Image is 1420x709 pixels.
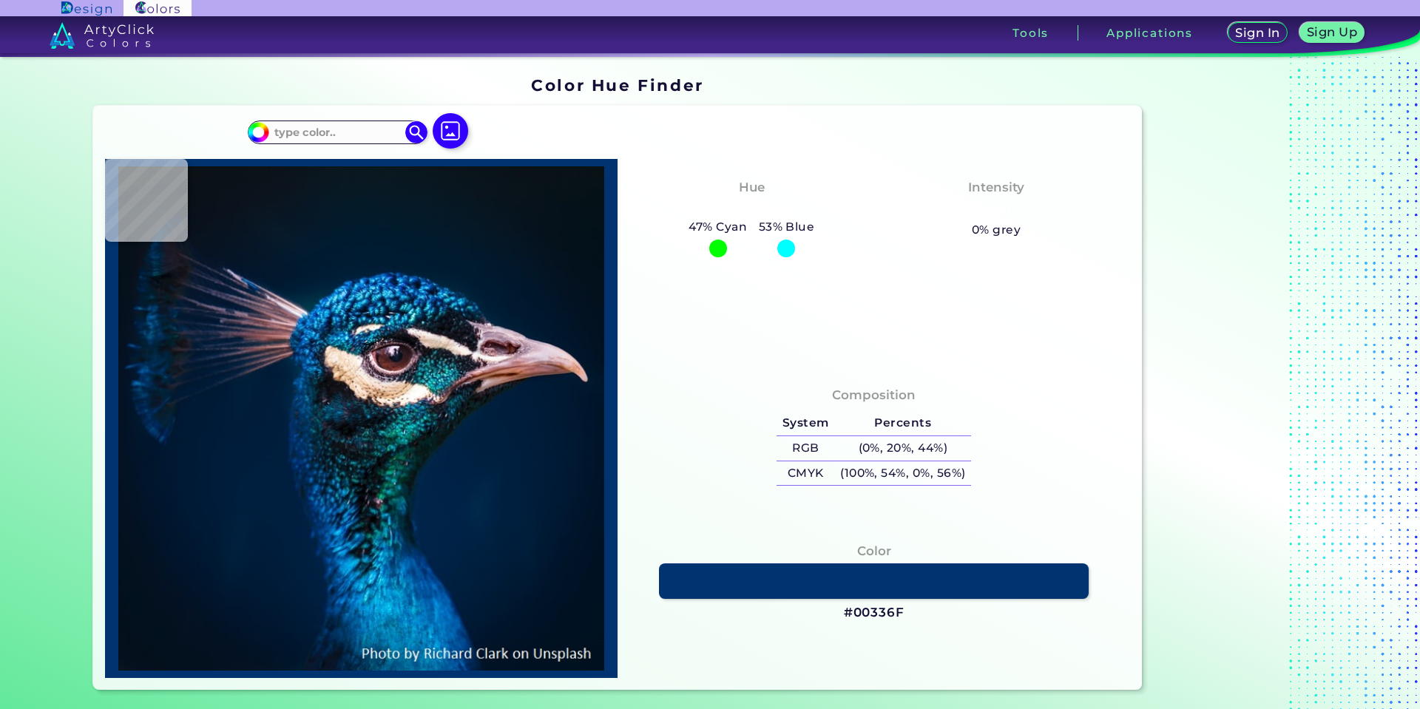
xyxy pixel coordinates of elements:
[972,220,1021,240] h5: 0% grey
[112,166,610,671] img: img_pavlin.jpg
[777,461,834,486] h5: CMYK
[50,22,154,49] img: logo_artyclick_colors_white.svg
[739,177,765,198] h4: Hue
[1231,24,1285,42] a: Sign In
[268,122,406,142] input: type color..
[832,384,916,406] h4: Composition
[1106,27,1193,38] h3: Applications
[964,200,1029,218] h3: Vibrant
[834,461,971,486] h5: (100%, 54%, 0%, 56%)
[777,436,834,461] h5: RGB
[710,200,794,218] h3: Cyan-Blue
[857,540,891,562] h4: Color
[683,217,753,237] h5: 47% Cyan
[834,411,971,435] h5: Percents
[834,436,971,461] h5: (0%, 20%, 44%)
[1237,27,1277,38] h5: Sign In
[1309,27,1355,38] h5: Sign Up
[844,604,905,622] h3: #00336F
[777,411,834,435] h5: System
[433,113,468,149] img: icon picture
[753,217,820,237] h5: 53% Blue
[405,121,427,143] img: icon search
[531,74,703,96] h1: Color Hue Finder
[61,1,111,16] img: ArtyClick Design logo
[968,177,1024,198] h4: Intensity
[1012,27,1049,38] h3: Tools
[1302,24,1361,42] a: Sign Up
